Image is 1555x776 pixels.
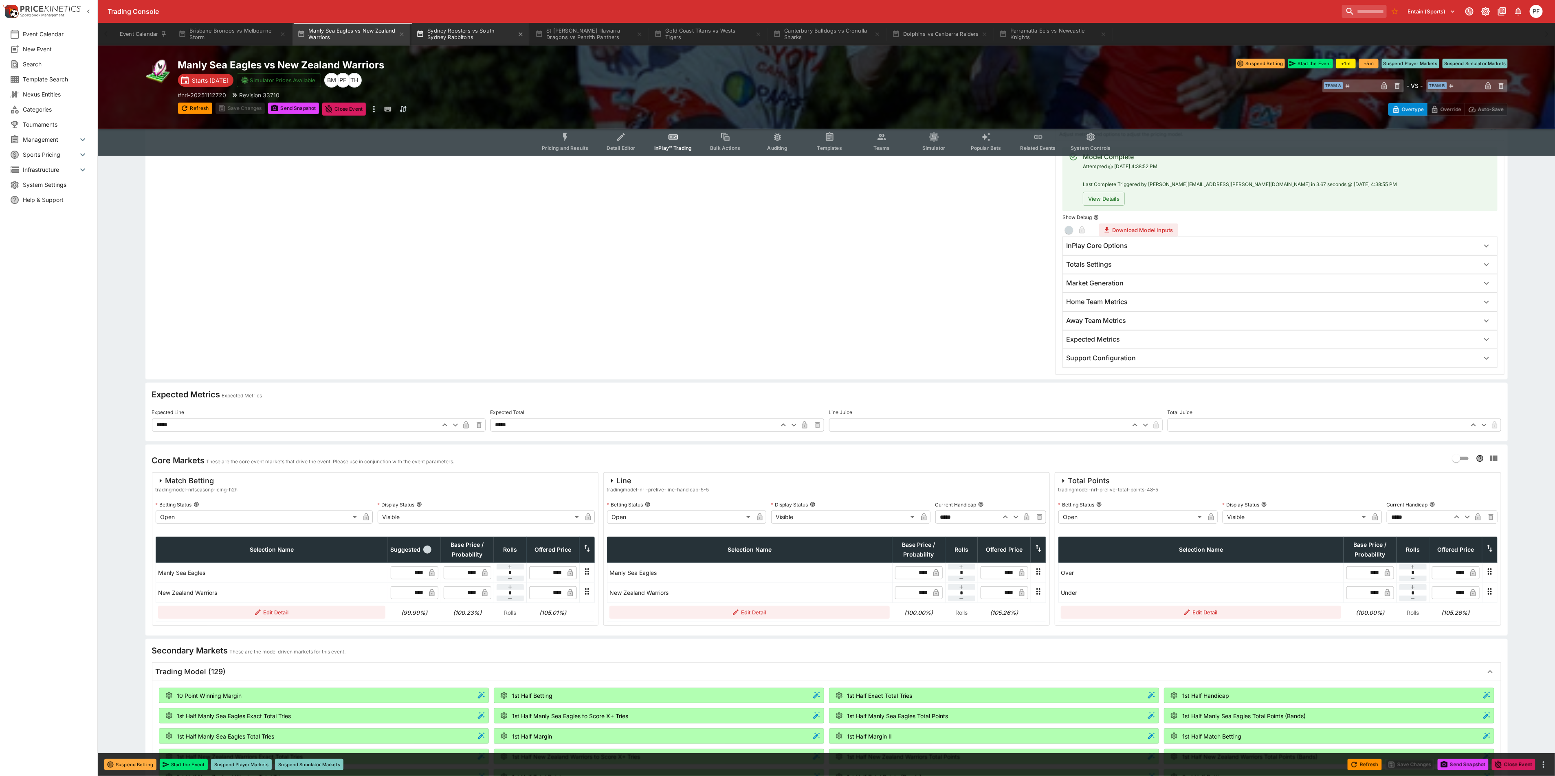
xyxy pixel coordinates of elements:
p: Overtype [1402,105,1424,114]
button: Display Status [416,502,422,507]
img: PriceKinetics Logo [2,3,19,20]
td: New Zealand Warriors [156,583,388,603]
button: Gold Coast Titans vs Wests Tigers [649,23,767,46]
button: Send Snapshot [1438,759,1489,770]
span: New Event [23,45,88,53]
span: Related Events [1021,145,1056,151]
p: 10 Point Winning Margin [177,691,242,700]
h6: (105.26%) [1432,608,1480,617]
span: Templates [817,145,842,151]
button: Close Event [322,103,366,116]
span: Management [23,135,78,144]
h4: Core Markets [152,455,205,466]
th: Selection Name [607,537,892,563]
span: tradingmodel-nrlseasonpricing-h2h [156,486,238,494]
button: Refresh [1348,759,1382,770]
button: Betting Status [1096,502,1102,507]
h6: - VS - [1407,81,1423,90]
p: Auto-Save [1478,105,1504,114]
span: Search [23,60,88,68]
p: Rolls [496,608,524,617]
button: Select Tenant [1403,5,1460,18]
span: Team B [1428,82,1447,89]
button: more [369,103,379,116]
p: Override [1441,105,1461,114]
button: Canterbury Bulldogs vs Cronulla Sharks [768,23,886,46]
span: Popular Bets [971,145,1001,151]
button: Edit Detail [1061,606,1341,619]
button: Start the Event [160,759,208,770]
h4: Secondary Markets [152,645,228,656]
p: Current Handicap [935,501,977,508]
img: rugby_league.png [145,59,172,85]
p: 1st Half Match Betting [1182,732,1241,741]
th: Base Price / Probability [1344,537,1397,563]
td: Manly Sea Eagles [607,563,892,583]
span: Sports Pricing [23,150,78,159]
button: Parramatta Eels vs Newcastle Knights [994,23,1112,46]
input: search [1342,5,1387,18]
img: Sportsbook Management [20,13,64,17]
button: Suspend Player Markets [1382,59,1439,68]
h2: Copy To Clipboard [178,59,843,71]
button: Suspend Betting [104,759,156,770]
td: Over [1058,563,1344,583]
button: Notifications [1511,4,1526,19]
h6: (100.23%) [443,608,491,617]
p: 1st Half Manly Sea Eagles Total Points (Bands) [1182,712,1306,720]
h6: Away Team Metrics [1066,316,1126,325]
div: Model Complete [1083,152,1397,162]
td: Under [1058,583,1344,603]
h6: Totals Settings [1066,260,1112,269]
th: Rolls [494,537,526,563]
h6: (105.01%) [529,608,577,617]
p: 1st Half New Zealand Warriors Total Points (Bands) [1182,752,1317,761]
label: Expected Line [152,406,486,419]
p: 1st Half New Zealand Warriors to Score X+ Tries [512,752,640,761]
button: Manly Sea Eagles vs New Zealand Warriors [293,23,410,46]
p: Show Debug [1062,214,1092,221]
img: PriceKinetics [20,6,81,12]
th: Selection Name [156,537,388,563]
button: Suspend Betting [1236,59,1285,68]
p: 1st Half Handicap [1182,691,1229,700]
div: Byron Monk [324,73,339,88]
h6: (100.00%) [1346,608,1394,617]
span: Suggested [391,545,421,555]
button: Brisbane Broncos vs Melbourne Storm [174,23,291,46]
p: Display Status [771,501,808,508]
p: Display Status [1223,501,1260,508]
span: System Settings [23,180,88,189]
button: Simulator Prices Available [237,73,321,87]
button: Toggle light/dark mode [1478,4,1493,19]
button: Edit Detail [609,606,890,619]
button: Current Handicap [978,502,984,507]
span: tradingmodel-nrl-prelive-total-points-48-5 [1058,486,1159,494]
p: 1st Half Manly Sea Eagles Total Tries [177,732,275,741]
button: Download Model Inputs [1099,224,1178,237]
button: +1m [1336,59,1356,68]
button: Display Status [810,502,816,507]
h6: (100.00%) [895,608,943,617]
div: Open [156,511,360,524]
span: Categories [23,105,88,114]
label: Total Juice [1168,406,1501,419]
button: Suspend Simulator Markets [1443,59,1508,68]
p: Rolls [948,608,975,617]
p: These are the model driven markets for this event. [230,648,346,656]
p: Current Handicap [1387,501,1428,508]
span: Simulator [922,145,945,151]
p: 1st Half New Zealand Warriors Total Points [847,752,960,761]
p: Expected Metrics [222,392,262,400]
button: View Details [1083,192,1125,206]
button: Overtype [1388,103,1427,116]
button: Start the Event [1288,59,1333,68]
span: Pricing and Results [542,145,588,151]
p: Rolls [1399,608,1427,617]
button: Display Status [1261,502,1267,507]
div: Trading Console [108,7,1339,16]
div: Visible [378,511,582,524]
p: Revision 33710 [240,91,280,99]
div: Total Points [1058,476,1159,486]
th: Offered Price [978,537,1031,563]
